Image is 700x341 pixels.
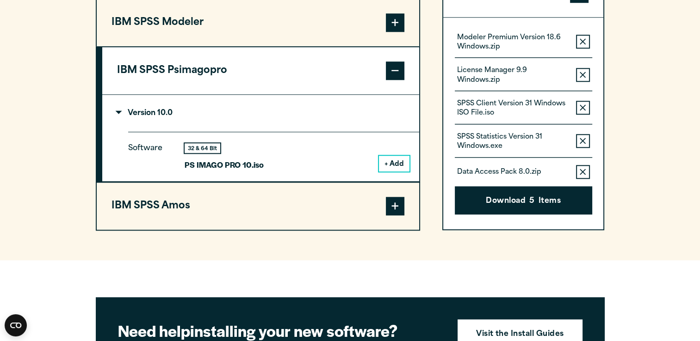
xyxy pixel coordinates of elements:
[117,110,173,117] p: Version 10.0
[457,67,569,85] p: License Manager 9.9 Windows.zip
[185,158,264,171] p: PS IMAGO PRO 10.iso
[97,183,419,230] button: IBM SPSS Amos
[457,100,569,118] p: SPSS Client Version 31 Windows ISO File.iso
[379,156,409,171] button: + Add
[476,329,564,341] strong: Visit the Install Guides
[455,186,592,215] button: Download5Items
[102,95,419,132] summary: Version 10.0
[118,320,442,341] h2: installing your new software?
[457,33,569,52] p: Modeler Premium Version 18.6 Windows.zip
[529,195,534,207] span: 5
[5,314,27,336] button: Open CMP widget
[102,94,419,182] div: IBM SPSS Psimagopro
[185,143,220,153] div: 32 & 64 Bit
[457,168,541,177] p: Data Access Pack 8.0.zip
[128,142,170,164] p: Software
[457,133,569,151] p: SPSS Statistics Version 31 Windows.exe
[102,47,419,94] button: IBM SPSS Psimagopro
[443,17,604,229] div: Your Downloads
